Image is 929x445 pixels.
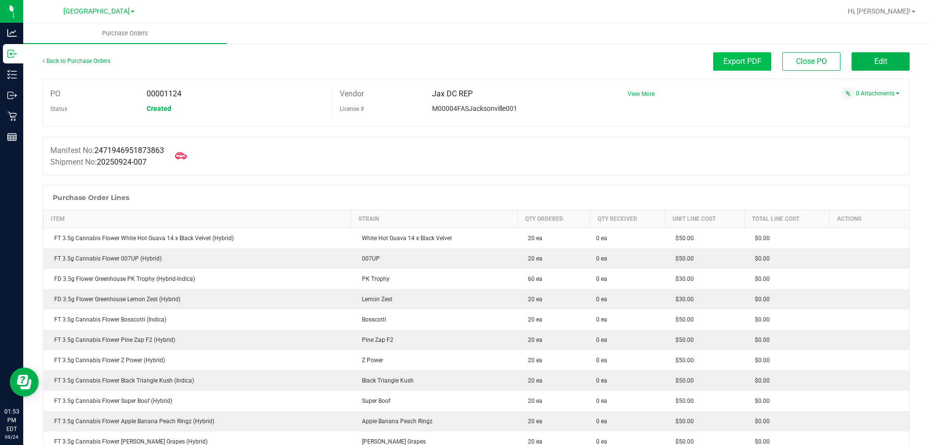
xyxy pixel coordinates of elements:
span: 00001124 [147,89,181,98]
div: FT 3.5g Cannabis Flower Super Boof (Hybrid) [49,397,345,405]
inline-svg: Analytics [7,28,17,38]
inline-svg: Outbound [7,91,17,100]
div: FT 3.5g Cannabis Flower Z Power (Hybrid) [49,356,345,365]
span: $0.00 [750,418,770,425]
span: 0 ea [596,397,607,405]
span: White Hot Guava 14 x Black Velvet [357,235,452,242]
span: $50.00 [671,357,694,364]
span: 20 ea [523,418,542,425]
span: 20 ea [523,438,542,445]
inline-svg: Inbound [7,49,17,59]
div: FT 3.5g Cannabis Flower 007UP (Hybrid) [49,254,345,263]
th: Qty Received [590,210,665,228]
th: Total Line Cost [744,210,829,228]
span: Created [147,105,171,112]
span: Close PO [796,57,827,66]
span: 20250924-007 [97,157,147,167]
span: $50.00 [671,316,694,323]
span: $0.00 [750,276,770,282]
div: FT 3.5g Cannabis Flower Bosscotti (Indica) [49,315,345,324]
span: $30.00 [671,296,694,303]
span: 20 ea [523,337,542,343]
a: Back to Purchase Orders [43,58,110,64]
span: [PERSON_NAME] Grapes [357,438,426,445]
span: 0 ea [596,376,607,385]
span: $0.00 [750,296,770,303]
inline-svg: Reports [7,132,17,142]
span: Jax DC REP [432,89,473,98]
label: Vendor [340,87,364,101]
div: FT 3.5g Cannabis Flower Black Triangle Kush (Indica) [49,376,345,385]
button: Export PDF [713,52,771,71]
span: $50.00 [671,235,694,242]
span: $0.00 [750,398,770,404]
th: Qty Ordered [517,210,590,228]
div: FD 3.5g Flower Greenhouse PK Trophy (Hybrid-Indica) [49,275,345,283]
span: 0 ea [596,336,607,344]
div: FT 3.5g Cannabis Flower White Hot Guava 14 x Black Velvet (Hybrid) [49,234,345,243]
a: View More [628,91,655,97]
span: 0 ea [596,315,607,324]
span: $0.00 [750,255,770,262]
label: PO [50,87,60,101]
span: Bosscotti [357,316,386,323]
span: Purchase Orders [89,29,161,38]
span: 60 ea [523,276,542,282]
inline-svg: Inventory [7,70,17,79]
span: 0 ea [596,234,607,243]
label: Manifest No: [50,145,164,156]
span: Hi, [PERSON_NAME]! [848,7,911,15]
span: M00004FASJacksonville001 [432,105,517,112]
inline-svg: Retail [7,111,17,121]
span: 0 ea [596,254,607,263]
button: Close PO [782,52,840,71]
span: $0.00 [750,357,770,364]
span: [GEOGRAPHIC_DATA] [63,7,130,15]
span: $30.00 [671,276,694,282]
span: $0.00 [750,438,770,445]
span: Pine Zap F2 [357,337,393,343]
span: 20 ea [523,255,542,262]
span: 0 ea [596,295,607,304]
span: PK Trophy [357,276,390,282]
span: $50.00 [671,438,694,445]
th: Unit Line Cost [665,210,744,228]
span: $50.00 [671,398,694,404]
span: 20 ea [523,296,542,303]
span: 2471946951873863 [94,146,164,155]
span: $50.00 [671,418,694,425]
span: $0.00 [750,316,770,323]
span: Z Power [357,357,383,364]
span: $50.00 [671,377,694,384]
span: 20 ea [523,316,542,323]
span: $50.00 [671,255,694,262]
span: Black Triangle Kush [357,377,414,384]
label: Shipment No: [50,156,147,168]
a: Purchase Orders [23,23,227,44]
span: $50.00 [671,337,694,343]
span: Apple Banana Peach Ringz [357,418,433,425]
span: Attach a document [841,87,854,100]
iframe: Resource center [10,368,39,397]
span: 0 ea [596,417,607,426]
p: 09/24 [4,433,19,441]
span: 20 ea [523,357,542,364]
span: 20 ea [523,377,542,384]
div: FT 3.5g Cannabis Flower Pine Zap F2 (Hybrid) [49,336,345,344]
span: 20 ea [523,235,542,242]
span: Super Boof [357,398,390,404]
h1: Purchase Order Lines [53,194,129,201]
div: FD 3.5g Flower Greenhouse Lemon Zest (Hybrid) [49,295,345,304]
th: Strain [351,210,517,228]
span: Edit [874,57,887,66]
button: Edit [852,52,910,71]
span: 007UP [357,255,380,262]
span: Mark as Arrived [171,146,191,166]
span: $0.00 [750,377,770,384]
span: 0 ea [596,275,607,283]
label: Status [50,102,67,116]
span: Export PDF [723,57,762,66]
label: License # [340,102,364,116]
span: Lemon Zest [357,296,392,303]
